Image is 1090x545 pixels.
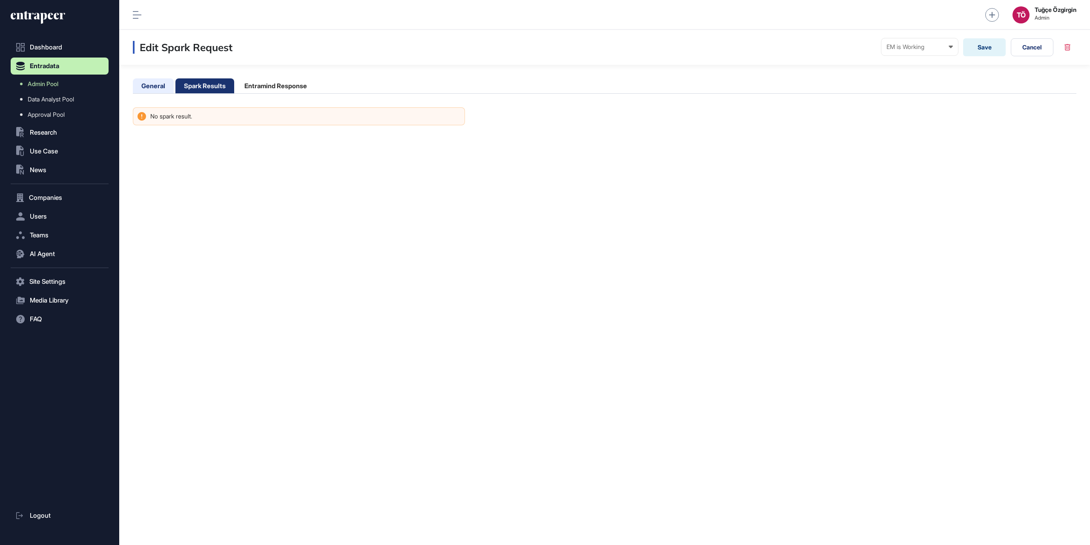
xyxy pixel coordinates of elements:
[11,143,109,160] button: Use Case
[29,194,62,201] span: Companies
[11,245,109,262] button: AI Agent
[150,112,192,121] span: No spark result.
[133,41,232,54] h3: Edit Spark Request
[11,208,109,225] button: Users
[11,507,109,524] a: Logout
[1011,38,1053,56] button: Cancel
[30,63,59,69] span: Entradata
[15,76,109,92] a: Admin Pool
[30,44,62,51] span: Dashboard
[11,273,109,290] button: Site Settings
[133,78,174,93] li: General
[28,111,65,118] span: Approval Pool
[11,292,109,309] button: Media Library
[11,39,109,56] a: Dashboard
[963,38,1006,56] button: Save
[886,43,953,50] div: EM is Working
[28,96,74,103] span: Data Analyst Pool
[30,297,69,304] span: Media Library
[1035,15,1076,21] span: Admin
[11,227,109,244] button: Teams
[11,161,109,179] button: News
[30,167,46,173] span: News
[11,58,109,75] button: Entradata
[30,148,58,155] span: Use Case
[28,81,58,87] span: Admin Pool
[1035,6,1076,13] strong: Tuğçe Özgirgin
[29,278,66,285] span: Site Settings
[15,92,109,107] a: Data Analyst Pool
[30,129,57,136] span: Research
[11,311,109,328] button: FAQ
[30,213,47,220] span: Users
[30,251,55,257] span: AI Agent
[15,107,109,122] a: Approval Pool
[11,189,109,206] button: Companies
[30,512,51,519] span: Logout
[1013,6,1030,23] button: TÖ
[175,78,234,93] li: Spark Results
[30,316,42,323] span: FAQ
[30,232,49,239] span: Teams
[11,124,109,141] button: Research
[236,78,316,93] li: Entramind Response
